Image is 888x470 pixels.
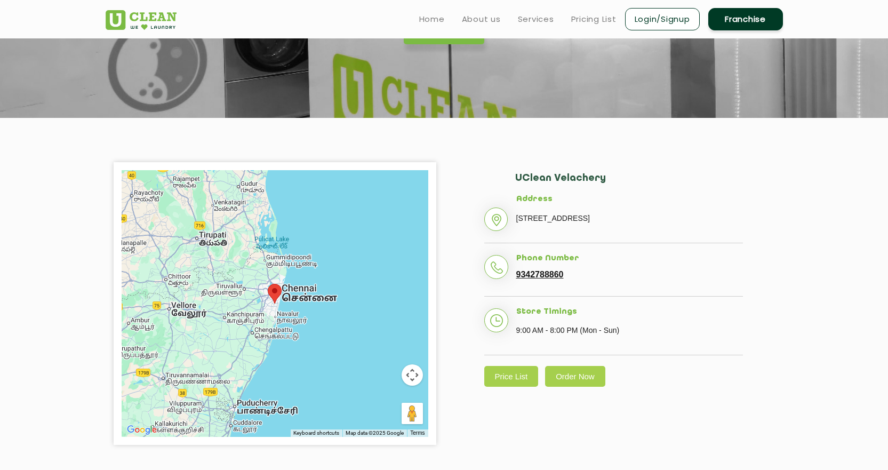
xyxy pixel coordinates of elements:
[106,10,177,30] img: UClean Laundry and Dry Cleaning
[346,430,404,436] span: Map data ©2025 Google
[410,429,425,437] a: Terms
[293,429,339,437] button: Keyboard shortcuts
[515,173,743,195] h2: UClean Velachery
[124,423,159,437] a: Open this area in Google Maps (opens a new window)
[462,13,501,26] a: About us
[571,13,617,26] a: Pricing List
[625,8,700,30] a: Login/Signup
[516,195,743,204] h5: Address
[516,307,743,317] h5: Store Timings
[708,8,783,30] a: Franchise
[545,366,605,387] a: Order Now
[516,322,743,338] p: 9:00 AM - 8:00 PM (Mon - Sun)
[516,270,564,280] a: 9342788860
[484,366,539,387] a: Price List
[518,13,554,26] a: Services
[402,403,423,424] button: Drag Pegman onto the map to open Street View
[516,254,743,264] h5: Phone Number
[124,423,159,437] img: Google
[402,364,423,386] button: Map camera controls
[419,13,445,26] a: Home
[516,210,743,226] p: [STREET_ADDRESS]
